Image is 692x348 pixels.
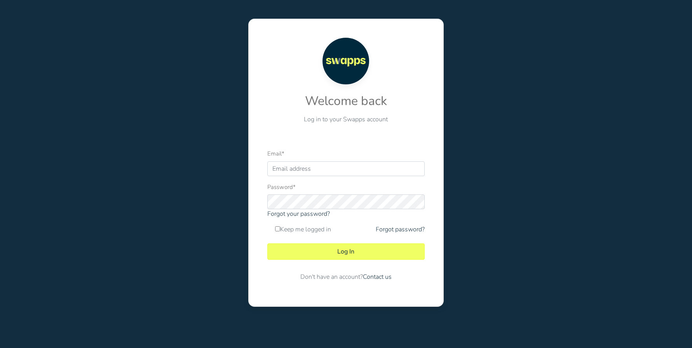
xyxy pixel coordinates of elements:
input: Email address [267,161,425,176]
p: Log in to your Swapps account [267,115,425,124]
a: Contact us [363,273,392,281]
a: Forgot your password? [267,210,330,218]
img: Swapps logo [322,38,369,84]
button: Log In [267,243,425,260]
p: Don't have an account? [267,272,425,282]
label: Password [267,183,296,192]
h2: Welcome back [267,94,425,108]
a: Forgot password? [376,225,425,234]
input: Keep me logged in [275,226,280,231]
label: Keep me logged in [275,225,331,234]
label: Email [267,149,284,158]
